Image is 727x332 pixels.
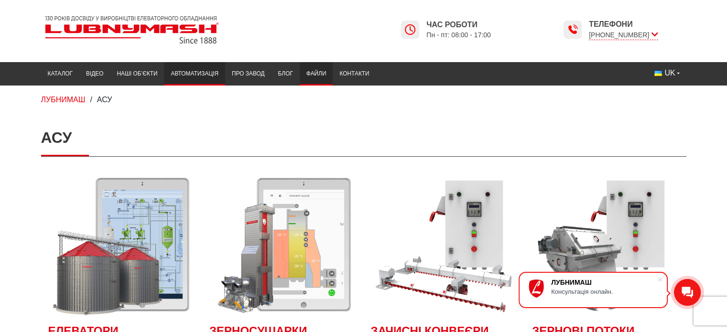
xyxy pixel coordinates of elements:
[300,64,333,83] a: Файли
[41,119,686,157] h1: АСУ
[41,12,223,48] img: Lubnymash
[97,96,112,104] span: АСУ
[532,171,679,318] a: Детальніше Зернові потоки
[648,64,686,82] button: UK
[333,64,376,83] a: Контакти
[654,71,662,76] img: Українська
[404,24,416,35] img: Lubnymash time icon
[426,31,491,40] span: Пн - пт: 08:00 - 17:00
[551,278,657,286] div: ЛУБНИМАШ
[664,68,675,78] span: UK
[90,96,92,104] span: /
[551,288,657,295] div: Консультація онлайн.
[209,171,357,318] a: Детальніше Зерносушарки
[79,64,110,83] a: Відео
[164,64,225,83] a: Автоматизація
[371,171,518,318] a: Детальніше Зачисні конвеєри
[41,64,79,83] a: Каталог
[426,20,491,30] span: Час роботи
[589,19,658,30] span: Телефони
[271,64,299,83] a: Блог
[567,24,578,35] img: Lubnymash time icon
[110,64,164,83] a: Наші об’єкти
[41,96,86,104] a: ЛУБНИМАШ
[225,64,271,83] a: Про завод
[589,30,658,40] span: [PHONE_NUMBER]
[48,171,195,318] a: Детальніше Елеватори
